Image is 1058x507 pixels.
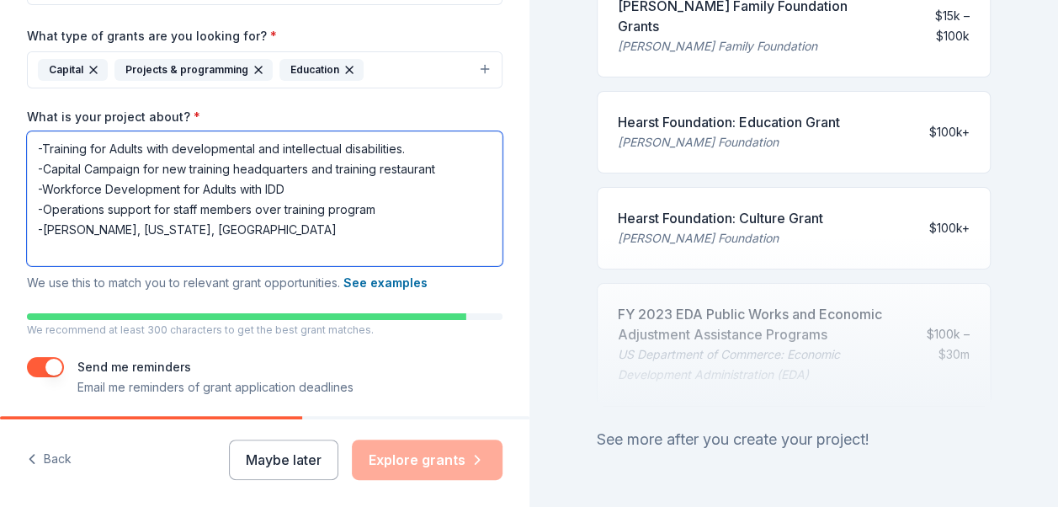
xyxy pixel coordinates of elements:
button: CapitalProjects & programmingEducation [27,51,502,88]
p: Email me reminders of grant application deadlines [77,377,354,398]
button: See examples [343,273,428,293]
div: Education [279,59,364,81]
button: Back [27,442,72,478]
textarea: -Training for Adults with developmental and intellectual disabilities. -Capital Campaign for new ... [27,131,502,266]
div: Capital [38,59,108,81]
div: Hearst Foundation: Culture Grant [618,208,823,228]
div: $15k – $100k [900,6,970,46]
div: $100k+ [929,218,970,238]
div: $100k+ [929,122,970,142]
div: Projects & programming [114,59,273,81]
button: Maybe later [229,440,338,480]
div: Hearst Foundation: Education Grant [618,112,840,132]
div: See more after you create your project! [597,426,992,453]
div: [PERSON_NAME] Foundation [618,132,840,152]
span: We use this to match you to relevant grant opportunities. [27,275,428,290]
p: We recommend at least 300 characters to get the best grant matches. [27,323,502,337]
label: What is your project about? [27,109,200,125]
div: [PERSON_NAME] Family Foundation [618,36,886,56]
div: [PERSON_NAME] Foundation [618,228,823,248]
label: What type of grants are you looking for? [27,28,277,45]
label: Send me reminders [77,360,191,374]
